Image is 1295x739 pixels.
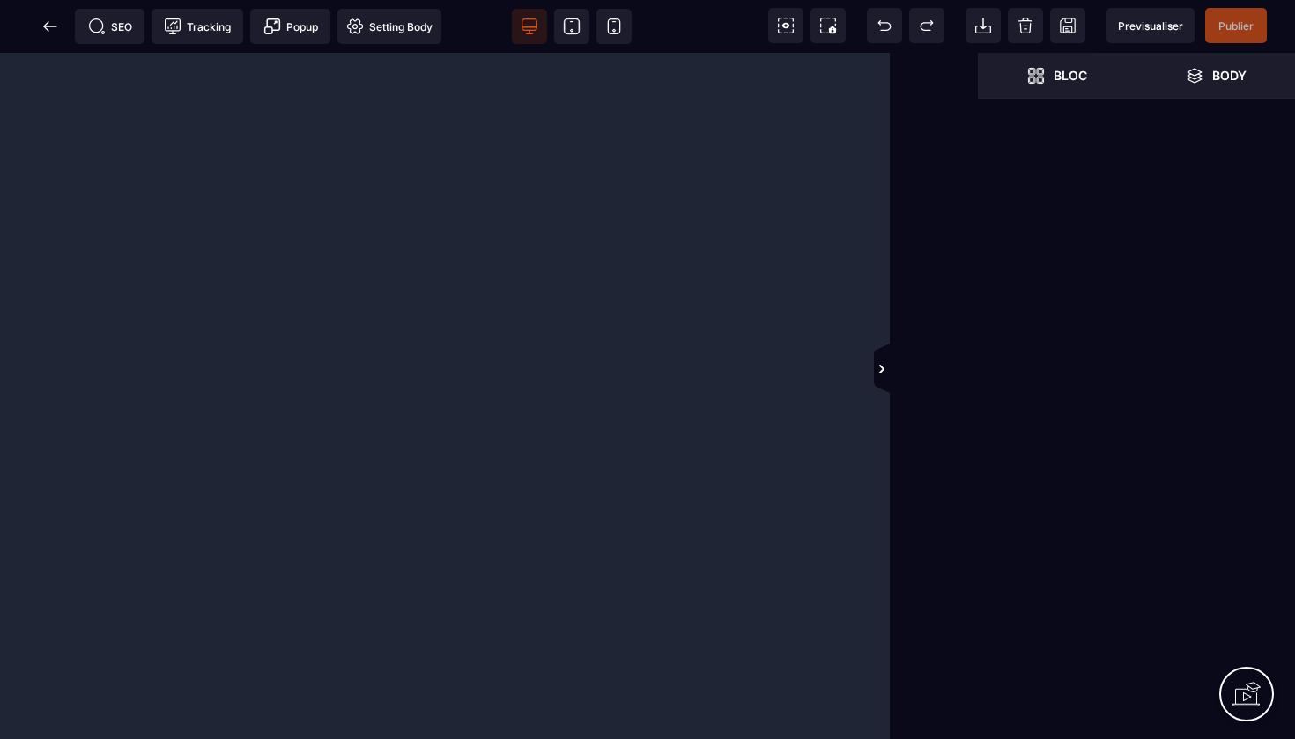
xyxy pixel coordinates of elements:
span: Preview [1106,8,1195,43]
span: Previsualiser [1118,19,1183,33]
span: SEO [88,18,132,35]
strong: Bloc [1054,69,1087,82]
span: View components [768,8,803,43]
span: Open Layer Manager [1136,53,1295,99]
span: Publier [1218,19,1254,33]
span: Popup [263,18,318,35]
span: Open Blocks [978,53,1136,99]
span: Tracking [164,18,231,35]
span: Setting Body [346,18,433,35]
strong: Body [1212,69,1247,82]
span: Screenshot [810,8,846,43]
